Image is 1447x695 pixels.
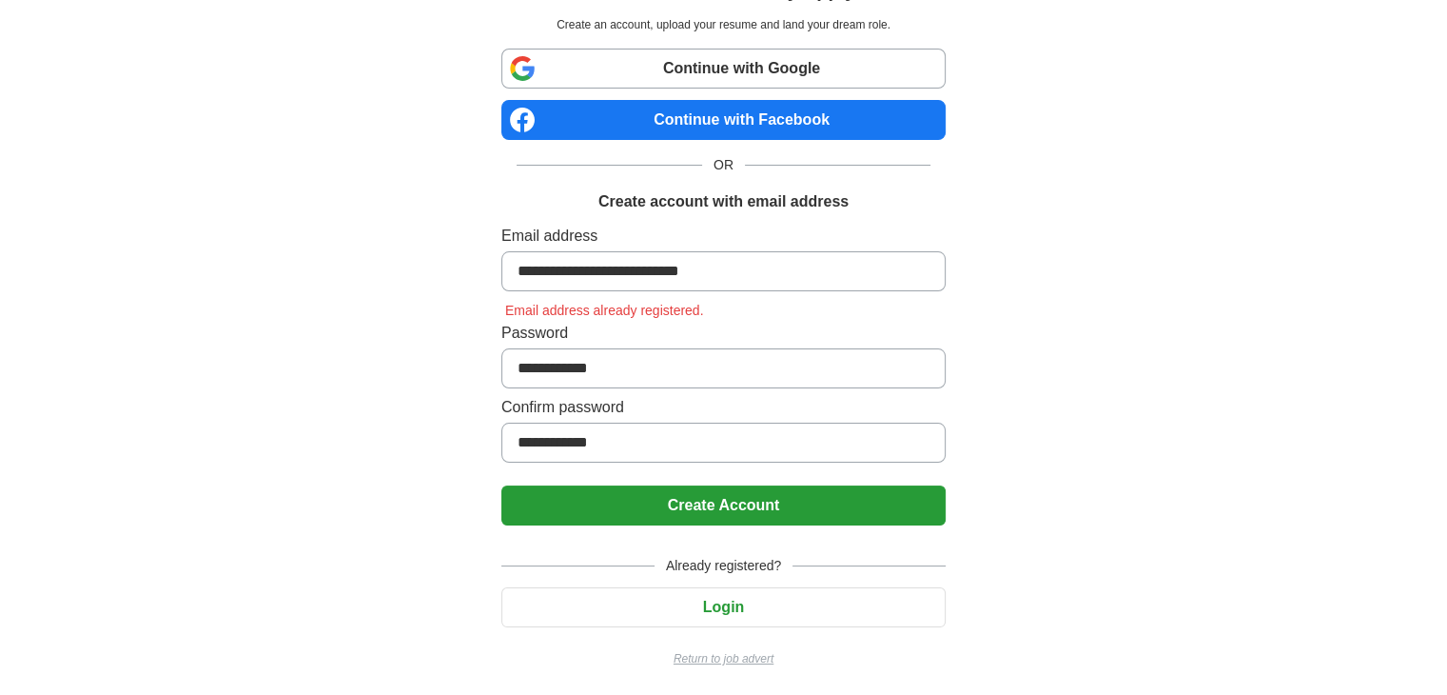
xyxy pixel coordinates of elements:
[501,587,946,627] button: Login
[501,599,946,615] a: Login
[505,16,942,33] p: Create an account, upload your resume and land your dream role.
[702,155,745,175] span: OR
[501,650,946,667] a: Return to job advert
[501,396,946,419] label: Confirm password
[655,556,792,576] span: Already registered?
[501,303,708,318] span: Email address already registered.
[501,225,946,248] label: Email address
[501,100,946,140] a: Continue with Facebook
[501,49,946,89] a: Continue with Google
[501,486,946,526] button: Create Account
[598,190,849,213] h1: Create account with email address
[501,322,946,345] label: Password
